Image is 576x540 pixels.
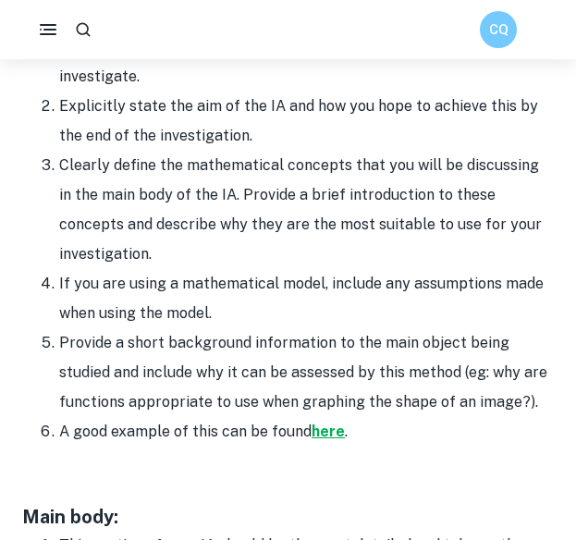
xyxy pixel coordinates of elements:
li: A good example of this can be found . [59,417,554,447]
li: Provide a short background information to the main object being studied and include why it can be... [59,328,554,417]
h6: CQ [488,19,509,40]
li: Explicitly state the aim of the IA and how you hope to achieve this by the end of the investigation. [59,92,554,151]
li: If you are using a mathematical model, include any assumptions made when using the model. [59,269,554,328]
button: CQ [480,11,517,48]
li: Clearly define the mathematical concepts that you will be discussing in the main body of the IA. ... [59,151,554,269]
a: here [312,423,345,440]
h3: Main body: [22,503,554,531]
